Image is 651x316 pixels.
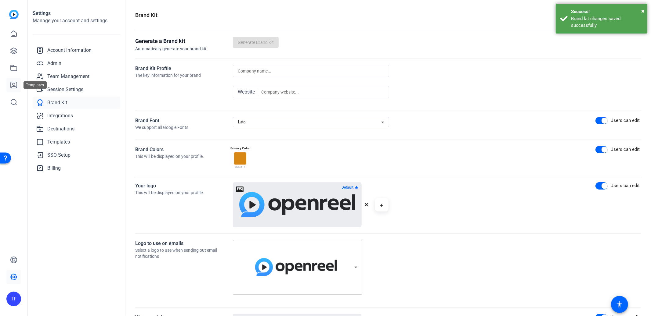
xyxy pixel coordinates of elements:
[610,117,640,124] div: Users can edit
[255,258,337,276] img: Logo
[33,149,120,161] a: SSO Setup
[33,162,120,174] a: Billing
[238,120,246,124] span: Lato
[235,166,246,169] span: #D88713
[238,88,258,96] span: Website
[33,17,120,24] h2: Manage your account and settings
[24,81,47,89] div: Templates
[135,72,233,78] div: The key information for your brand
[238,67,384,75] input: Company name...
[261,88,384,96] input: Company website...
[135,11,157,20] h1: Brand Kit
[135,37,233,45] h3: Generate a Brand kit
[135,247,233,259] div: Select a logo to use when sending out email notifications
[239,192,355,217] img: Uploaded Image
[135,65,233,72] div: Brand Kit Profile
[641,7,645,15] span: ×
[33,97,120,109] a: Brand Kit
[33,44,120,56] a: Account Information
[6,292,21,306] div: TF
[641,6,645,16] button: Close
[610,182,640,189] div: Users can edit
[135,117,233,124] div: Brand Font
[33,110,120,122] a: Integrations
[33,123,120,135] a: Destinations
[135,190,233,196] div: This will be displayed on your profile.
[47,86,83,93] span: Session Settings
[135,124,233,130] div: We support all Google Fonts
[571,8,643,15] div: Success!
[33,136,120,148] a: Templates
[135,182,233,190] div: Your logo
[47,60,61,67] span: Admin
[47,47,92,54] span: Account Information
[135,240,233,247] div: Logo to use on emails
[47,151,71,159] span: SSO Setup
[610,146,640,153] div: Users can edit
[33,57,120,69] a: Admin
[135,46,206,51] span: Automatically generate your brand kit
[571,15,643,29] div: Brand kit changes saved successfully
[135,153,233,159] div: This will be displayed on your profile.
[33,83,120,96] a: Session Settings
[47,165,61,172] span: Billing
[33,70,120,83] a: Team Management
[229,146,251,151] div: Primary Color
[47,138,70,146] span: Templates
[616,301,623,308] mat-icon: accessibility
[33,10,120,17] h1: Settings
[9,10,19,19] img: blue-gradient.svg
[342,186,353,189] span: Default
[135,146,233,153] div: Brand Colors
[340,184,360,191] button: Default
[47,125,74,133] span: Destinations
[47,112,73,119] span: Integrations
[47,99,67,106] span: Brand Kit
[47,73,89,80] span: Team Management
